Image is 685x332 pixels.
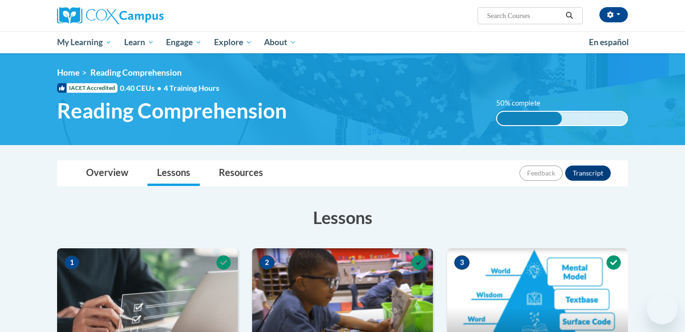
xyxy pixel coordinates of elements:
img: Cox Campus [57,7,164,24]
a: En español [583,32,635,52]
span: • [157,83,161,92]
a: Home [57,68,79,78]
a: Overview [77,161,138,186]
span: 1 [64,255,79,270]
span: Explore [214,37,252,48]
span: Engage [166,37,202,48]
button: Account Settings [599,7,628,22]
span: 0.40 CEUs [120,83,164,93]
span: En español [589,37,629,47]
span: Learn [124,37,154,48]
a: Explore [208,31,258,53]
button: Feedback [519,166,563,181]
button: Transcript [565,166,611,181]
a: About [258,31,303,53]
label: 50% complete [496,98,551,108]
a: Cox Campus [57,7,238,24]
a: Lessons [147,161,200,186]
a: My Learning [51,31,118,53]
h3: Lessons [57,205,628,229]
input: Search Courses [486,10,562,21]
div: Main menu [43,31,642,53]
a: Engage [160,31,208,53]
span: Reading Comprehension [90,68,182,78]
span: 2 [259,255,274,270]
span: About [264,37,296,48]
a: Learn [118,31,160,53]
iframe: Button to launch messaging window [647,294,677,324]
span: Reading Comprehension [57,98,287,123]
div: 50% complete [497,112,562,125]
span: My Learning [57,37,112,48]
span: IACET Accredited [57,83,117,93]
span: 4 Training Hours [164,83,219,92]
button: Search [562,10,577,21]
span: 3 [454,255,470,270]
a: Resources [209,161,273,186]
